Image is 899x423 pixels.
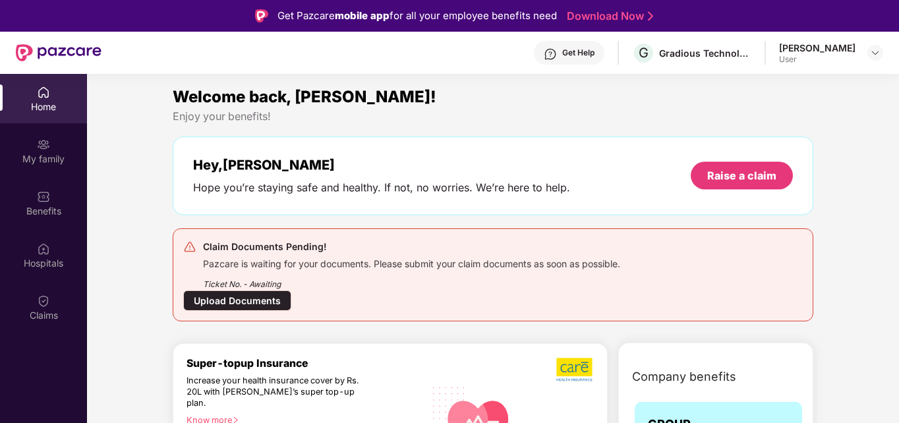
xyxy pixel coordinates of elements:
[173,87,436,106] span: Welcome back, [PERSON_NAME]!
[183,290,291,311] div: Upload Documents
[639,45,649,61] span: G
[556,357,594,382] img: b5dec4f62d2307b9de63beb79f102df3.png
[203,255,620,270] div: Pazcare is waiting for your documents. Please submit your claim documents as soon as possible.
[193,157,570,173] div: Hey, [PERSON_NAME]
[203,270,620,290] div: Ticket No. - Awaiting
[187,357,424,370] div: Super-topup Insurance
[255,9,268,22] img: Logo
[544,48,557,61] img: svg+xml;base64,PHN2ZyBpZD0iSGVscC0zMngzMiIgeG1sbnM9Imh0dHA6Ly93d3cudzMub3JnLzIwMDAvc3ZnIiB3aWR0aD...
[779,54,855,65] div: User
[16,44,101,61] img: New Pazcare Logo
[870,48,881,58] img: svg+xml;base64,PHN2ZyBpZD0iRHJvcGRvd24tMzJ4MzIiIHhtbG5zPSJodHRwOi8vd3d3LnczLm9yZy8yMDAwL3N2ZyIgd2...
[632,368,736,386] span: Company benefits
[37,242,50,255] img: svg+xml;base64,PHN2ZyBpZD0iSG9zcGl0YWxzIiB4bWxucz0iaHR0cDovL3d3dy53My5vcmcvMjAwMC9zdmciIHdpZHRoPS...
[567,9,649,23] a: Download Now
[173,110,813,123] div: Enjoy your benefits!
[707,168,776,183] div: Raise a claim
[779,42,855,54] div: [PERSON_NAME]
[659,47,751,59] div: Gradious Technologies Private Limited
[335,9,390,22] strong: mobile app
[187,375,367,409] div: Increase your health insurance cover by Rs. 20L with [PERSON_NAME]’s super top-up plan.
[37,86,50,99] img: svg+xml;base64,PHN2ZyBpZD0iSG9tZSIgeG1sbnM9Imh0dHA6Ly93d3cudzMub3JnLzIwMDAvc3ZnIiB3aWR0aD0iMjAiIG...
[37,190,50,203] img: svg+xml;base64,PHN2ZyBpZD0iQmVuZWZpdHMiIHhtbG5zPSJodHRwOi8vd3d3LnczLm9yZy8yMDAwL3N2ZyIgd2lkdGg9Ij...
[277,8,557,24] div: Get Pazcare for all your employee benefits need
[37,138,50,151] img: svg+xml;base64,PHN2ZyB3aWR0aD0iMjAiIGhlaWdodD0iMjAiIHZpZXdCb3g9IjAgMCAyMCAyMCIgZmlsbD0ibm9uZSIgeG...
[562,48,594,58] div: Get Help
[193,181,570,195] div: Hope you’re staying safe and healthy. If not, no worries. We’re here to help.
[648,9,653,23] img: Stroke
[37,294,50,308] img: svg+xml;base64,PHN2ZyBpZD0iQ2xhaW0iIHhtbG5zPSJodHRwOi8vd3d3LnczLm9yZy8yMDAwL3N2ZyIgd2lkdGg9IjIwIi...
[203,239,620,255] div: Claim Documents Pending!
[183,240,196,253] img: svg+xml;base64,PHN2ZyB4bWxucz0iaHR0cDovL3d3dy53My5vcmcvMjAwMC9zdmciIHdpZHRoPSIyNCIgaGVpZ2h0PSIyNC...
